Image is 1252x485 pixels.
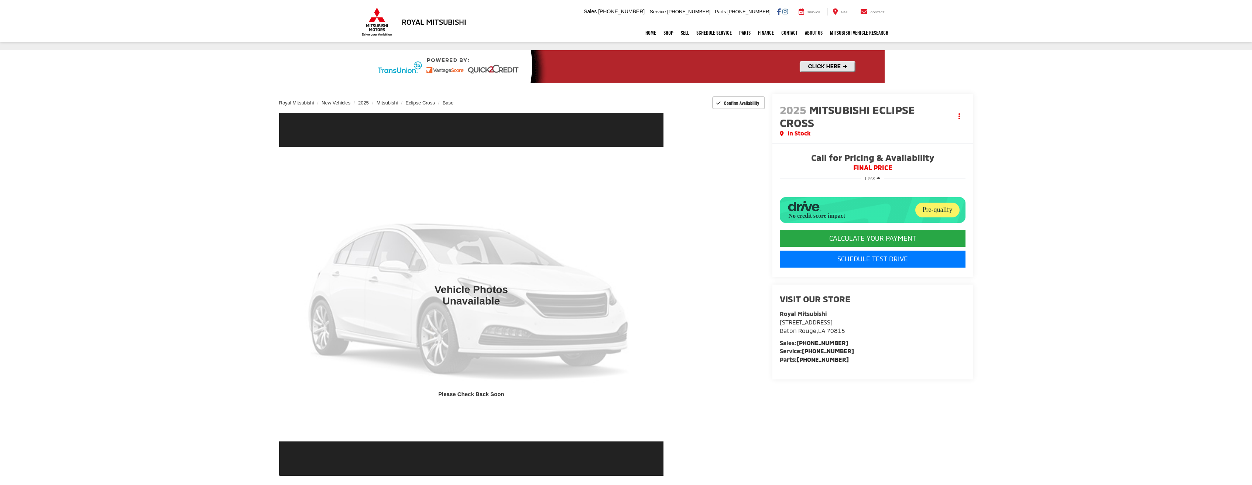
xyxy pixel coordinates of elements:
a: [STREET_ADDRESS] Baton Rouge,LA 70815 [780,319,845,334]
span: Call for Pricing & Availability [780,153,966,164]
a: Schedule Service: Opens in a new tab [693,24,735,42]
img: Mitsubishi [360,7,394,36]
span: Map [841,11,847,14]
a: Contact [855,8,890,16]
span: Service [650,9,666,14]
span: [PHONE_NUMBER] [727,9,771,14]
a: Map [827,8,853,16]
a: About Us [801,24,826,42]
a: Contact [778,24,801,42]
h2: Visit our Store [780,294,966,304]
span: In Stock [788,129,810,138]
span: Confirm Availability [724,100,759,106]
a: Base [443,100,454,106]
button: Less [861,172,884,185]
span: LA [818,327,825,334]
a: New Vehicles [322,100,350,106]
a: Schedule Test Drive [780,251,966,268]
a: [PHONE_NUMBER] [797,356,849,363]
p: Please Check Back Soon [410,390,532,398]
a: 2025 [358,100,369,106]
span: 70815 [827,327,845,334]
span: Contact [870,11,884,14]
: CALCULATE YOUR PAYMENT [780,230,966,247]
span: 2025 [780,103,806,116]
span: Parts [715,9,726,14]
a: Home [642,24,660,42]
a: Shop [660,24,677,42]
a: Eclipse Cross [405,100,435,106]
span: [PHONE_NUMBER] [598,8,645,14]
a: Finance [754,24,778,42]
span: Baton Rouge [780,327,816,334]
span: , [780,327,845,334]
span: Sales [584,8,597,14]
span: dropdown dots [958,113,960,119]
a: Mitsubishi Vehicle Research [826,24,892,42]
a: Parts: Opens in a new tab [735,24,754,42]
a: Sell [677,24,693,42]
strong: Sales: [780,339,848,346]
p: Vehicle Photos Unavailable [410,284,532,307]
strong: Royal Mitsubishi [780,310,827,317]
a: Vehicle Photos Unavailable Please Check Back Soon [279,112,664,477]
span: Mitsubishi Eclipse Cross [780,103,915,129]
a: Instagram: Click to visit our Instagram page [782,8,788,14]
a: Mitsubishi [377,100,398,106]
a: [PHONE_NUMBER] [796,339,848,346]
strong: Parts: [780,356,849,363]
a: Royal Mitsubishi [279,100,314,106]
span: FINAL PRICE [780,164,966,172]
strong: Service: [780,347,854,354]
span: [PHONE_NUMBER] [667,9,710,14]
span: Less [865,175,875,181]
h3: Royal Mitsubishi [402,18,466,26]
a: Service [793,8,826,16]
a: Facebook: Click to visit our Facebook page [777,8,781,14]
button: Confirm Availability [712,96,765,109]
a: [PHONE_NUMBER] [802,347,854,354]
img: Quick2Credit [368,50,885,83]
span: [STREET_ADDRESS] [780,319,833,326]
span: Service [807,11,820,14]
button: Actions [953,110,965,123]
